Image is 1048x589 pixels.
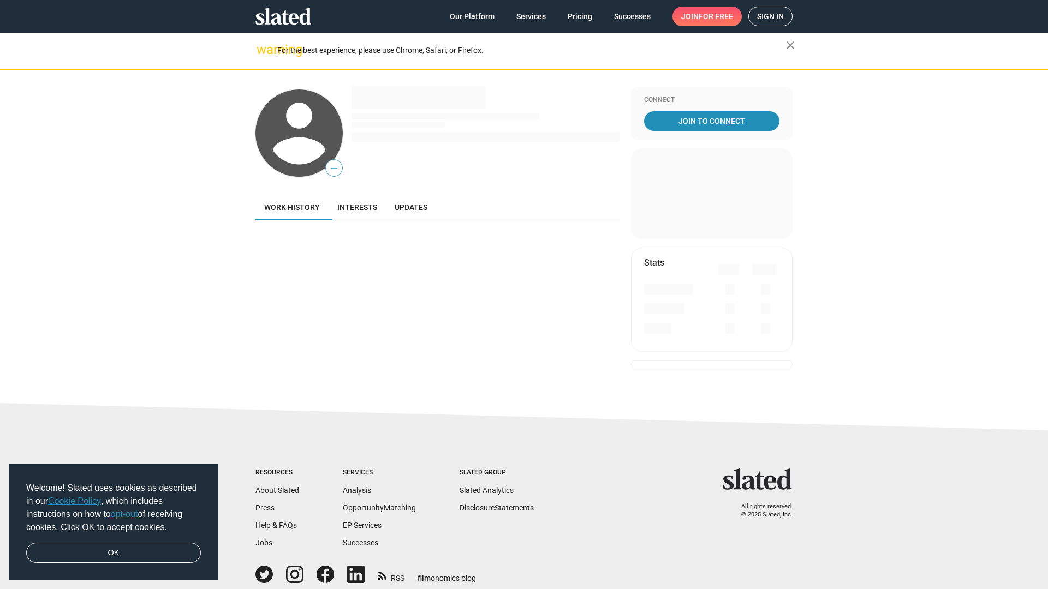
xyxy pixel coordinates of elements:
[450,7,495,26] span: Our Platform
[748,7,793,26] a: Sign in
[460,486,514,495] a: Slated Analytics
[337,203,377,212] span: Interests
[26,482,201,534] span: Welcome! Slated uses cookies as described in our , which includes instructions on how to of recei...
[343,503,416,512] a: OpportunityMatching
[9,464,218,581] div: cookieconsent
[605,7,659,26] a: Successes
[784,39,797,52] mat-icon: close
[644,257,664,268] mat-card-title: Stats
[343,486,371,495] a: Analysis
[255,538,272,547] a: Jobs
[343,521,382,530] a: EP Services
[508,7,555,26] a: Services
[255,194,329,220] a: Work history
[329,194,386,220] a: Interests
[644,111,779,131] a: Join To Connect
[264,203,320,212] span: Work history
[395,203,427,212] span: Updates
[460,503,534,512] a: DisclosureStatements
[568,7,592,26] span: Pricing
[559,7,601,26] a: Pricing
[255,486,299,495] a: About Slated
[255,521,297,530] a: Help & FAQs
[257,43,270,56] mat-icon: warning
[614,7,651,26] span: Successes
[255,503,275,512] a: Press
[681,7,733,26] span: Join
[646,111,777,131] span: Join To Connect
[441,7,503,26] a: Our Platform
[460,468,534,477] div: Slated Group
[644,96,779,105] div: Connect
[343,538,378,547] a: Successes
[516,7,546,26] span: Services
[378,567,404,584] a: RSS
[48,496,101,506] a: Cookie Policy
[418,574,431,582] span: film
[699,7,733,26] span: for free
[757,7,784,26] span: Sign in
[730,503,793,519] p: All rights reserved. © 2025 Slated, Inc.
[255,468,299,477] div: Resources
[26,543,201,563] a: dismiss cookie message
[111,509,138,519] a: opt-out
[418,564,476,584] a: filmonomics blog
[277,43,786,58] div: For the best experience, please use Chrome, Safari, or Firefox.
[326,161,342,176] span: —
[672,7,742,26] a: Joinfor free
[386,194,436,220] a: Updates
[343,468,416,477] div: Services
